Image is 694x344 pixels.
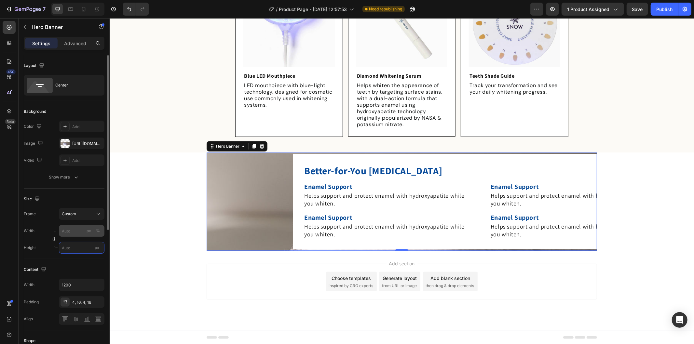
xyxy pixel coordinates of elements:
[72,124,103,130] div: Add...
[105,125,131,131] div: Hero Banner
[110,18,694,344] iframe: Design area
[64,40,86,47] p: Advanced
[96,228,100,234] div: %
[55,78,95,93] div: Center
[567,6,609,13] span: 1 product assigned
[222,257,262,263] div: Choose templates
[195,205,366,220] p: Helps support and protect enamel with hydroxyapatite while you whiten.
[24,156,43,165] div: Video
[672,312,687,328] div: Open Intercom Messenger
[247,64,333,110] span: Helps whiten the appearance of teeth by targeting surface stains, with a dual-action formula that...
[632,7,643,12] span: Save
[272,265,307,271] span: from URL or image
[43,5,46,13] p: 7
[195,147,552,158] p: Better-for-You [MEDICAL_DATA]
[87,228,91,234] div: px
[195,195,243,204] strong: Enamel Support
[59,279,104,291] input: Auto
[6,69,16,74] div: 450
[24,139,44,148] div: Image
[95,245,99,250] span: px
[276,6,278,13] span: /
[369,6,402,12] span: Need republishing
[94,227,102,235] button: px
[381,174,552,189] p: Helps support and protect enamel with hydroxyapatite while you whiten.
[24,171,104,183] button: Show more
[24,245,36,251] label: Height
[24,265,48,274] div: Content
[194,164,367,173] div: Rich Text Editor. Editing area: main
[381,195,429,204] strong: Enamel Support
[123,3,149,16] div: Undo/Redo
[381,205,552,220] p: Helps support and protect enamel with hydroxyapatite while you whiten.
[381,164,429,173] strong: Enamel Support
[85,227,93,235] button: %
[24,109,46,114] div: Background
[134,54,185,61] strong: Blue LED Mouthpiece
[24,61,46,70] div: Layout
[72,141,103,147] div: [URL][DOMAIN_NAME]
[3,3,48,16] button: 7
[195,174,366,189] p: Helps support and protect enamel with hydroxyapatite while you whiten.
[24,299,39,305] div: Padding
[24,228,34,234] label: Width
[62,211,76,217] span: Custom
[316,265,364,271] span: then drag & drop elements
[651,3,678,16] button: Publish
[277,242,308,249] span: Add section
[273,257,307,263] div: Generate layout
[24,338,35,344] div: Shape
[194,173,367,190] div: Rich Text Editor. Editing area: main
[219,265,264,271] span: inspired by CRO experts
[195,164,243,173] strong: Enamel Support
[562,3,624,16] button: 1 product assigned
[247,54,312,61] strong: Diamond Whitening Serum
[321,257,361,263] div: Add blank section
[360,54,405,61] strong: Teeth Shade Guide
[134,64,223,90] span: LED mouthpiece with blue-light technology, designed for cosmetic use commonly used in whitening s...
[24,195,41,204] div: Size
[32,40,50,47] p: Settings
[72,299,103,305] div: 4, 16, 4, 16
[24,282,34,288] div: Width
[194,146,553,159] h2: Rich Text Editor. Editing area: main
[59,225,104,237] input: px%
[279,6,347,13] span: Product Page - [DATE] 12:57:53
[59,208,104,220] button: Custom
[32,23,87,31] p: Hero Banner
[360,64,448,77] span: Track your transformation and see your daily whitening progress.
[5,119,16,124] div: Beta
[24,211,36,217] label: Frame
[24,122,43,131] div: Color
[72,158,103,164] div: Add...
[656,6,673,13] div: Publish
[627,3,648,16] button: Save
[59,242,104,254] input: px
[24,316,33,322] div: Align
[49,174,79,180] div: Show more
